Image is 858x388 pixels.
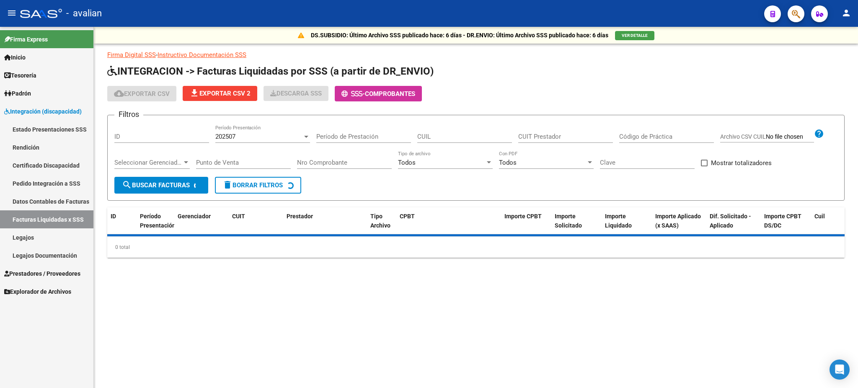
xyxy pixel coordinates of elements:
[605,213,632,229] span: Importe Liquidado
[398,159,416,166] span: Todos
[122,180,132,190] mat-icon: search
[367,207,396,244] datatable-header-cell: Tipo Archivo
[766,133,814,141] input: Archivo CSV CUIL
[365,90,415,98] span: Comprobantes
[137,207,174,244] datatable-header-cell: Período Presentación
[814,129,824,139] mat-icon: help
[7,8,17,18] mat-icon: menu
[107,237,845,258] div: 0 total
[111,213,116,220] span: ID
[655,213,701,229] span: Importe Aplicado (x SAAS)
[122,181,190,189] span: Buscar Facturas
[107,50,845,59] p: -
[706,207,761,244] datatable-header-cell: Dif. Solicitado - Aplicado
[287,213,313,220] span: Prestador
[66,4,102,23] span: - avalian
[222,181,283,189] span: Borrar Filtros
[555,213,582,229] span: Importe Solicitado
[229,207,283,244] datatable-header-cell: CUIT
[107,86,176,101] button: Exportar CSV
[174,207,229,244] datatable-header-cell: Gerenciador
[283,207,367,244] datatable-header-cell: Prestador
[107,51,156,59] a: Firma Digital SSS
[710,213,751,229] span: Dif. Solicitado - Aplicado
[841,8,851,18] mat-icon: person
[501,207,551,244] datatable-header-cell: Importe CPBT
[311,31,608,40] p: DS.SUBSIDIO: Último Archivo SSS publicado hace: 6 días - DR.ENVIO: Último Archivo SSS publicado h...
[335,86,422,101] button: -Comprobantes
[114,177,208,194] button: Buscar Facturas
[814,213,825,220] span: Cuil
[4,35,48,44] span: Firma Express
[114,159,182,166] span: Seleccionar Gerenciador
[400,213,415,220] span: CPBT
[189,90,251,97] span: Exportar CSV 2
[551,207,602,244] datatable-header-cell: Importe Solicitado
[183,86,257,101] button: Exportar CSV 2
[711,158,772,168] span: Mostrar totalizadores
[504,213,542,220] span: Importe CPBT
[4,89,31,98] span: Padrón
[4,71,36,80] span: Tesorería
[652,207,706,244] datatable-header-cell: Importe Aplicado (x SAAS)
[264,86,328,101] button: Descarga SSS
[222,180,233,190] mat-icon: delete
[215,177,301,194] button: Borrar Filtros
[370,213,390,229] span: Tipo Archivo
[341,90,365,98] span: -
[396,207,501,244] datatable-header-cell: CPBT
[107,207,137,244] datatable-header-cell: ID
[761,207,811,244] datatable-header-cell: Importe CPBT DS/DC
[764,213,801,229] span: Importe CPBT DS/DC
[140,213,176,229] span: Período Presentación
[114,88,124,98] mat-icon: cloud_download
[830,360,850,380] div: Open Intercom Messenger
[270,90,322,97] span: Descarga SSS
[615,31,654,40] button: VER DETALLE
[720,133,766,140] span: Archivo CSV CUIL
[114,109,143,120] h3: Filtros
[622,33,648,38] span: VER DETALLE
[4,53,26,62] span: Inicio
[107,65,434,77] span: INTEGRACION -> Facturas Liquidadas por SSS (a partir de DR_ENVIO)
[178,213,211,220] span: Gerenciador
[158,51,246,59] a: Instructivo Documentación SSS
[189,88,199,98] mat-icon: file_download
[4,287,71,296] span: Explorador de Archivos
[4,269,80,278] span: Prestadores / Proveedores
[602,207,652,244] datatable-header-cell: Importe Liquidado
[215,133,235,140] span: 202507
[499,159,517,166] span: Todos
[114,90,170,98] span: Exportar CSV
[4,107,82,116] span: Integración (discapacidad)
[232,213,245,220] span: CUIT
[264,86,328,101] app-download-masive: Descarga masiva de comprobantes (adjuntos)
